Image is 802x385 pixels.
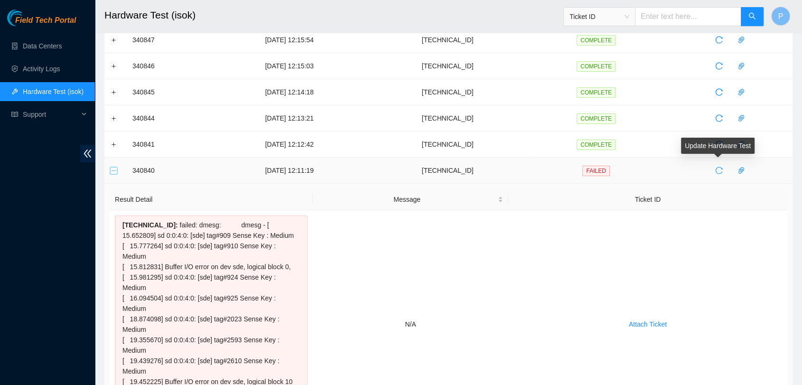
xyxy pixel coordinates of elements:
[621,317,674,332] button: Attach Ticket
[127,105,212,131] td: 340844
[734,114,748,122] span: paper-clip
[366,53,529,79] td: [TECHNICAL_ID]
[711,32,727,47] button: reload
[712,167,726,174] span: reload
[110,141,118,148] button: Expand row
[711,111,727,126] button: reload
[212,105,366,131] td: [DATE] 12:13:21
[7,17,76,29] a: Akamai TechnologiesField Tech Portal
[110,36,118,44] button: Expand row
[734,85,749,100] button: paper-clip
[629,319,667,329] span: Attach Ticket
[569,9,629,24] span: Ticket ID
[711,85,727,100] button: reload
[127,158,212,184] td: 340840
[711,163,727,178] button: reload
[577,61,615,72] span: COMPLETE
[681,138,755,154] div: Update Hardware Test
[212,79,366,105] td: [DATE] 12:14:18
[635,7,741,26] input: Enter text here...
[734,62,748,70] span: paper-clip
[212,53,366,79] td: [DATE] 12:15:03
[15,16,76,25] span: Field Tech Portal
[7,9,48,26] img: Akamai Technologies
[127,27,212,53] td: 340847
[23,105,79,124] span: Support
[734,32,749,47] button: paper-clip
[734,163,749,178] button: paper-clip
[212,158,366,184] td: [DATE] 12:11:19
[366,158,529,184] td: [TECHNICAL_ID]
[577,113,615,124] span: COMPLETE
[23,88,84,95] a: Hardware Test (isok)
[712,114,726,122] span: reload
[577,87,615,98] span: COMPLETE
[712,88,726,96] span: reload
[212,27,366,53] td: [DATE] 12:15:54
[712,62,726,70] span: reload
[741,7,764,26] button: search
[110,114,118,122] button: Expand row
[582,166,609,176] span: FAILED
[711,58,727,74] button: reload
[110,62,118,70] button: Expand row
[734,111,749,126] button: paper-clip
[366,131,529,158] td: [TECHNICAL_ID]
[23,65,60,73] a: Activity Logs
[734,167,748,174] span: paper-clip
[748,12,756,21] span: search
[712,36,726,44] span: reload
[734,58,749,74] button: paper-clip
[110,88,118,96] button: Expand row
[127,131,212,158] td: 340841
[110,167,118,174] button: Collapse row
[734,88,748,96] span: paper-clip
[577,35,615,46] span: COMPLETE
[212,131,366,158] td: [DATE] 12:12:42
[110,189,313,210] th: Result Detail
[366,79,529,105] td: [TECHNICAL_ID]
[734,36,748,44] span: paper-clip
[80,145,95,162] span: double-left
[577,140,615,150] span: COMPLETE
[778,10,783,22] span: P
[734,137,749,152] button: paper-clip
[366,105,529,131] td: [TECHNICAL_ID]
[11,111,18,118] span: read
[711,137,727,152] button: reload
[771,7,790,26] button: P
[127,79,212,105] td: 340845
[366,27,529,53] td: [TECHNICAL_ID]
[23,42,62,50] a: Data Centers
[122,221,178,229] span: [TECHNICAL_ID] :
[508,189,787,210] th: Ticket ID
[127,53,212,79] td: 340846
